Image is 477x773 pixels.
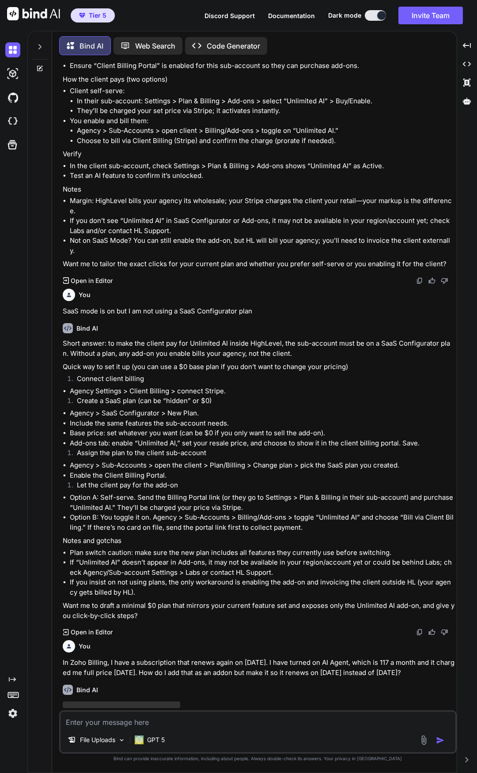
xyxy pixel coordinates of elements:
p: Quick way to set it up (you can use a $0 base plan if you don’t want to change your pricing) [63,362,455,372]
span: ‌ [63,701,180,708]
img: Pick Models [118,736,125,744]
li: Agency Settings > Client Billing > connect Stripe. [70,386,455,396]
button: Discord Support [204,11,255,20]
li: Enable the Client Billing Portal. [70,471,455,481]
img: GPT 5 [135,735,144,744]
p: Web Search [135,41,175,51]
img: githubDark [5,90,20,105]
img: like [428,629,435,636]
p: Notes and gotchas [63,536,455,546]
img: copy [416,277,423,284]
p: Bind can provide inaccurate information, including about people. Always double-check its answers.... [59,755,457,762]
img: darkAi-studio [5,66,20,81]
p: GPT 5 [147,735,165,744]
li: In the client sub-account, check Settings > Plan & Billing > Add-ons shows “Unlimited AI” as Active. [70,161,455,171]
img: Bind AI [7,7,60,20]
li: Create a SaaS plan (can be “hidden” or $0) [70,396,455,408]
img: darkChat [5,42,20,57]
span: Tier 5 [89,11,106,20]
li: In their sub-account: Settings > Plan & Billing > Add-ons > select “Unlimited AI” > Buy/Enable. [77,96,455,106]
li: Add-ons tab: enable “Unlimited AI,” set your resale price, and choose to show it in the client bi... [70,438,455,449]
p: Bind AI [79,41,103,51]
li: Client self-serve: [70,86,455,116]
p: Want me to draft a minimal $0 plan that mirrors your current feature set and exposes only the Unl... [63,601,455,621]
span: Documentation [268,12,315,19]
p: Short answer: to make the client pay for Unlimited AI inside HighLevel, the sub-account must be o... [63,339,455,358]
p: How the client pays (two options) [63,75,455,85]
h6: You [79,290,91,299]
img: dislike [441,277,448,284]
li: You enable and bill them: [70,116,455,146]
button: Documentation [268,11,315,20]
li: Let the client pay for the add-on [70,480,455,493]
li: Connect client billing [70,374,455,386]
img: copy [416,629,423,636]
span: Discord Support [204,12,255,19]
li: Ensure “Client Billing Portal” is enabled for this sub-account so they can purchase add-ons. [70,61,455,71]
li: Option A: Self-serve. Send the Billing Portal link (or they go to Settings > Plan & Billing in th... [70,493,455,513]
li: Base price: set whatever you want (can be $0 if you only want to sell the add-on). [70,428,455,438]
button: Invite Team [398,7,463,24]
li: Choose to bill via Client Billing (Stripe) and confirm the charge (prorate if needed). [77,136,455,146]
li: Agency > Sub-Accounts > open client > Billing/Add-ons > toggle on “Unlimited AI.” [77,126,455,136]
h6: Bind AI [76,324,98,333]
span: Dark mode [328,11,361,20]
p: Open in Editor [71,276,113,285]
p: File Uploads [80,735,115,744]
li: Option B: You toggle it on. Agency > Sub-Accounts > Billing/Add-ons > toggle “Unlimited AI” and c... [70,513,455,532]
img: dislike [441,629,448,636]
li: Agency > Sub-Accounts > open the client > Plan/Billing > Change plan > pick the SaaS plan you cre... [70,460,455,471]
p: In Zoho Billing, I have a subscription that renews again on [DATE]. I have turned on AI Agent, wh... [63,658,455,678]
li: Assign the plan to the client sub-account [70,448,455,460]
h6: You [79,642,91,651]
li: If you don’t see “Unlimited AI” in SaaS Configurator or Add-ons, it may not be available in your ... [70,216,455,236]
li: They’ll be charged your set price via Stripe; it activates instantly. [77,106,455,116]
img: cloudideIcon [5,114,20,129]
p: Want me to tailor the exact clicks for your current plan and whether you prefer self-serve or you... [63,259,455,269]
h6: Bind AI [76,686,98,694]
p: Notes [63,185,455,195]
img: attachment [419,735,429,745]
img: like [428,277,435,284]
li: Agency > SaaS Configurator > New Plan. [70,408,455,419]
li: Margin: HighLevel bills your agency its wholesale; your Stripe charges the client your retail—you... [70,196,455,216]
li: Include the same features the sub-account needs. [70,419,455,429]
li: Test an AI feature to confirm it’s unlocked. [70,171,455,181]
li: If “Unlimited AI” doesn’t appear in Add-ons, it may not be available in your region/account yet o... [70,558,455,577]
img: icon [436,736,445,745]
img: settings [5,706,20,721]
li: Not on SaaS Mode? You can still enable the add-on, but HL will bill your agency; you’ll need to i... [70,236,455,256]
button: premiumTier 5 [71,8,115,23]
img: premium [79,13,85,18]
p: Open in Editor [71,628,113,637]
li: If you insist on not using plans, the only workaround is enabling the add-on and invoicing the cl... [70,577,455,597]
p: Verify [63,149,455,159]
li: Plan switch caution: make sure the new plan includes all features they currently use before switc... [70,548,455,558]
p: SaaS mode is on but I am not using a SaaS Configurator plan [63,306,455,317]
p: Code Generator [207,41,260,51]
